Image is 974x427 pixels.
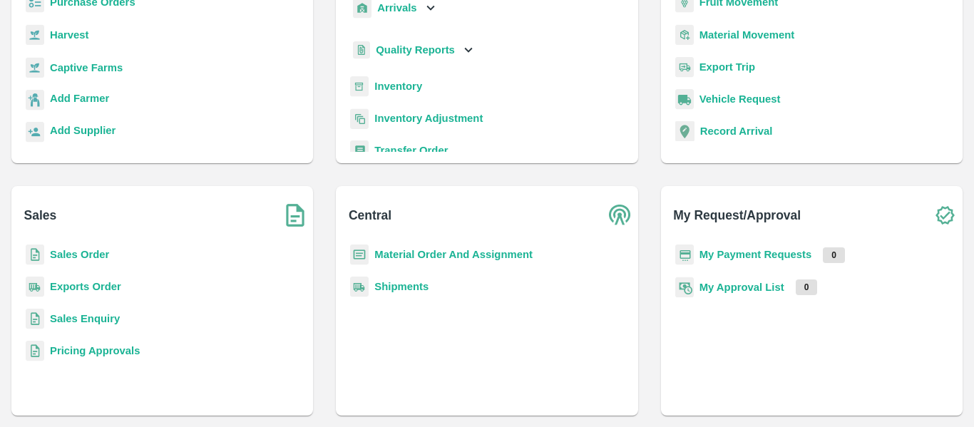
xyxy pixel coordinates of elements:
img: approval [675,277,694,298]
img: recordArrival [675,121,694,141]
a: Add Supplier [50,123,116,142]
a: Export Trip [699,61,755,73]
b: Quality Reports [376,44,455,56]
b: Central [349,205,391,225]
a: Inventory Adjustment [374,113,483,124]
img: harvest [26,57,44,78]
a: Shipments [374,281,429,292]
img: delivery [675,57,694,78]
p: 0 [796,279,818,295]
img: soSales [277,197,313,233]
a: Harvest [50,29,88,41]
img: qualityReport [353,41,370,59]
a: Exports Order [50,281,121,292]
a: Pricing Approvals [50,345,140,356]
img: centralMaterial [350,245,369,265]
a: Record Arrival [700,125,773,137]
img: inventory [350,108,369,129]
p: 0 [823,247,845,263]
img: sales [26,309,44,329]
b: Add Supplier [50,125,116,136]
img: material [675,24,694,46]
img: whTransfer [350,140,369,161]
a: Inventory [374,81,422,92]
a: Transfer Order [374,145,448,156]
img: whInventory [350,76,369,97]
a: Material Order And Assignment [374,249,533,260]
b: Sales [24,205,57,225]
img: supplier [26,122,44,143]
b: Add Farmer [50,93,109,104]
b: My Request/Approval [673,205,801,225]
img: payment [675,245,694,265]
a: My Approval List [699,282,784,293]
a: My Payment Requests [699,249,812,260]
b: Arrivals [377,2,416,14]
a: Add Farmer [50,91,109,110]
img: central [603,197,638,233]
a: Vehicle Request [699,93,781,105]
img: sales [26,245,44,265]
a: Captive Farms [50,62,123,73]
img: harvest [26,24,44,46]
div: Quality Reports [350,36,476,65]
a: Sales Enquiry [50,313,120,324]
a: Sales Order [50,249,109,260]
img: vehicle [675,89,694,110]
img: shipments [26,277,44,297]
a: Material Movement [699,29,795,41]
img: farmer [26,90,44,110]
img: sales [26,341,44,361]
img: check [927,197,963,233]
img: shipments [350,277,369,297]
